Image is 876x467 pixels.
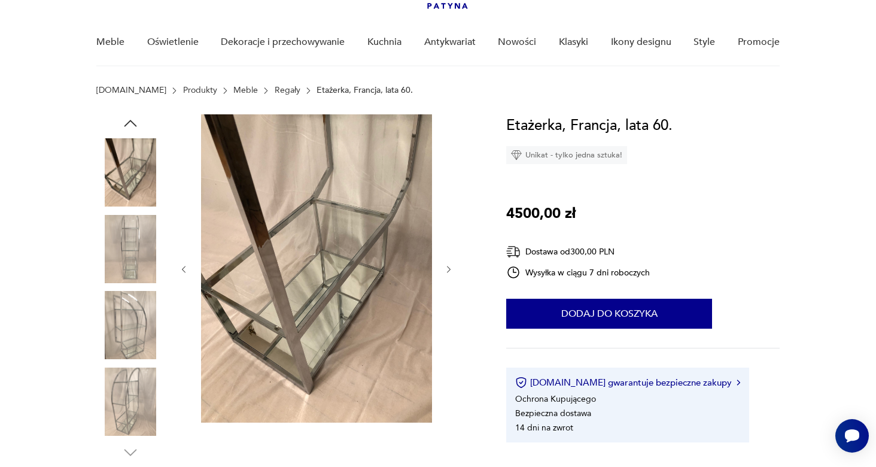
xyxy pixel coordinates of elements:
[515,422,573,433] li: 14 dni na zwrot
[183,86,217,95] a: Produkty
[275,86,300,95] a: Regały
[506,244,521,259] img: Ikona dostawy
[693,19,715,65] a: Style
[424,19,476,65] a: Antykwariat
[317,86,413,95] p: Etażerka, Francja, lata 60.
[96,291,165,359] img: Zdjęcie produktu Etażerka, Francja, lata 60.
[738,19,780,65] a: Promocje
[515,377,527,389] img: Ikona certyfikatu
[515,393,596,405] li: Ochrona Kupującego
[506,299,712,329] button: Dodaj do koszyka
[559,19,588,65] a: Klasyki
[201,114,432,423] img: Zdjęcie produktu Etażerka, Francja, lata 60.
[506,114,673,137] h1: Etażerka, Francja, lata 60.
[515,377,740,389] button: [DOMAIN_NAME] gwarantuje bezpieczne zakupy
[96,368,165,436] img: Zdjęcie produktu Etażerka, Francja, lata 60.
[511,150,522,160] img: Ikona diamentu
[498,19,536,65] a: Nowości
[506,265,650,280] div: Wysyłka w ciągu 7 dni roboczych
[221,19,345,65] a: Dekoracje i przechowywanie
[515,408,591,419] li: Bezpieczna dostawa
[506,202,576,225] p: 4500,00 zł
[506,244,650,259] div: Dostawa od 300,00 PLN
[233,86,258,95] a: Meble
[96,19,124,65] a: Meble
[96,138,165,207] img: Zdjęcie produktu Etażerka, Francja, lata 60.
[367,19,401,65] a: Kuchnia
[96,86,166,95] a: [DOMAIN_NAME]
[737,380,740,386] img: Ikona strzałki w prawo
[611,19,671,65] a: Ikony designu
[96,215,165,283] img: Zdjęcie produktu Etażerka, Francja, lata 60.
[147,19,199,65] a: Oświetlenie
[506,146,627,164] div: Unikat - tylko jedna sztuka!
[835,419,869,453] iframe: Smartsupp widget button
